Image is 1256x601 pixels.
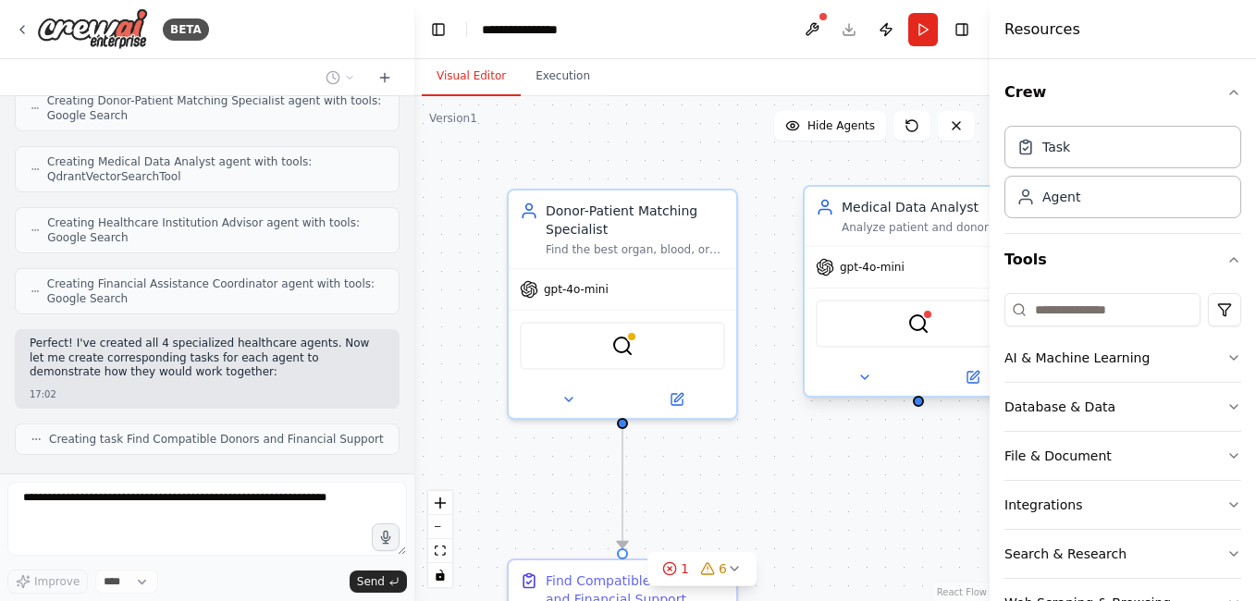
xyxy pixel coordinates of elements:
[774,111,886,141] button: Hide Agents
[1004,334,1241,382] button: AI & Machine Learning
[372,523,400,551] button: Click to speak your automation idea
[1004,545,1127,563] div: Search & Research
[1042,188,1080,206] div: Agent
[920,366,1025,388] button: Open in side panel
[807,118,875,133] span: Hide Agents
[840,260,905,275] span: gpt-4o-mini
[163,18,209,41] div: BETA
[357,574,385,589] span: Send
[370,67,400,89] button: Start a new chat
[30,337,385,380] p: Perfect! I've created all 4 specialized healthcare agents. Now let me create corresponding tasks ...
[428,491,452,515] button: zoom in
[521,57,605,96] button: Execution
[318,67,363,89] button: Switch to previous chat
[47,154,384,184] span: Creating Medical Data Analyst agent with tools: QdrantVectorSearchTool
[1004,67,1241,118] button: Crew
[47,93,384,123] span: Creating Donor-Patient Matching Specialist agent with tools: Google Search
[1004,118,1241,233] div: Crew
[1004,496,1082,514] div: Integrations
[1042,138,1070,156] div: Task
[1004,481,1241,529] button: Integrations
[1004,349,1150,367] div: AI & Machine Learning
[428,515,452,539] button: zoom out
[49,432,384,447] span: Creating task Find Compatible Donors and Financial Support
[937,587,987,597] a: React Flow attribution
[719,559,727,578] span: 6
[429,111,477,126] div: Version 1
[1004,383,1241,431] button: Database & Data
[1004,447,1112,465] div: File & Document
[428,539,452,563] button: fit view
[546,202,725,239] div: Donor-Patient Matching Specialist
[428,491,452,587] div: React Flow controls
[624,388,729,411] button: Open in side panel
[47,215,384,245] span: Creating Healthcare Institution Advisor agent with tools: Google Search
[611,335,634,357] img: SerplyWebSearchTool
[507,189,738,420] div: Donor-Patient Matching SpecialistFind the best organ, blood, or medical donors for patients and i...
[37,8,148,50] img: Logo
[428,563,452,587] button: toggle interactivity
[544,282,609,297] span: gpt-4o-mini
[949,17,975,43] button: Hide right sidebar
[350,570,407,593] button: Send
[1004,432,1241,480] button: File & Document
[681,559,689,578] span: 1
[47,276,384,306] span: Creating Financial Assistance Coordinator agent with tools: Google Search
[613,425,632,548] g: Edge from ea10b25a-e2d5-4b3d-8e46-35b5a200696d to e8894e7c-1fc0-49f3-9725-5efcc8640918
[1004,18,1080,41] h4: Resources
[1004,530,1241,578] button: Search & Research
[1004,398,1115,416] div: Database & Data
[34,574,80,589] span: Improve
[1004,234,1241,286] button: Tools
[842,220,1021,235] div: Analyze patient and donor data to determine medical compatibility, urgency levels, and appropriat...
[422,57,521,96] button: Visual Editor
[7,570,88,594] button: Improve
[30,387,385,401] div: 17:02
[546,242,725,257] div: Find the best organ, blood, or medical donors for patients and identify hospitals and charity org...
[907,313,930,335] img: QdrantVectorSearchTool
[842,198,1021,216] div: Medical Data Analyst
[647,552,757,586] button: 16
[482,20,574,39] nav: breadcrumb
[425,17,451,43] button: Hide left sidebar
[803,189,1034,401] div: Medical Data AnalystAnalyze patient and donor data to determine medical compatibility, urgency le...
